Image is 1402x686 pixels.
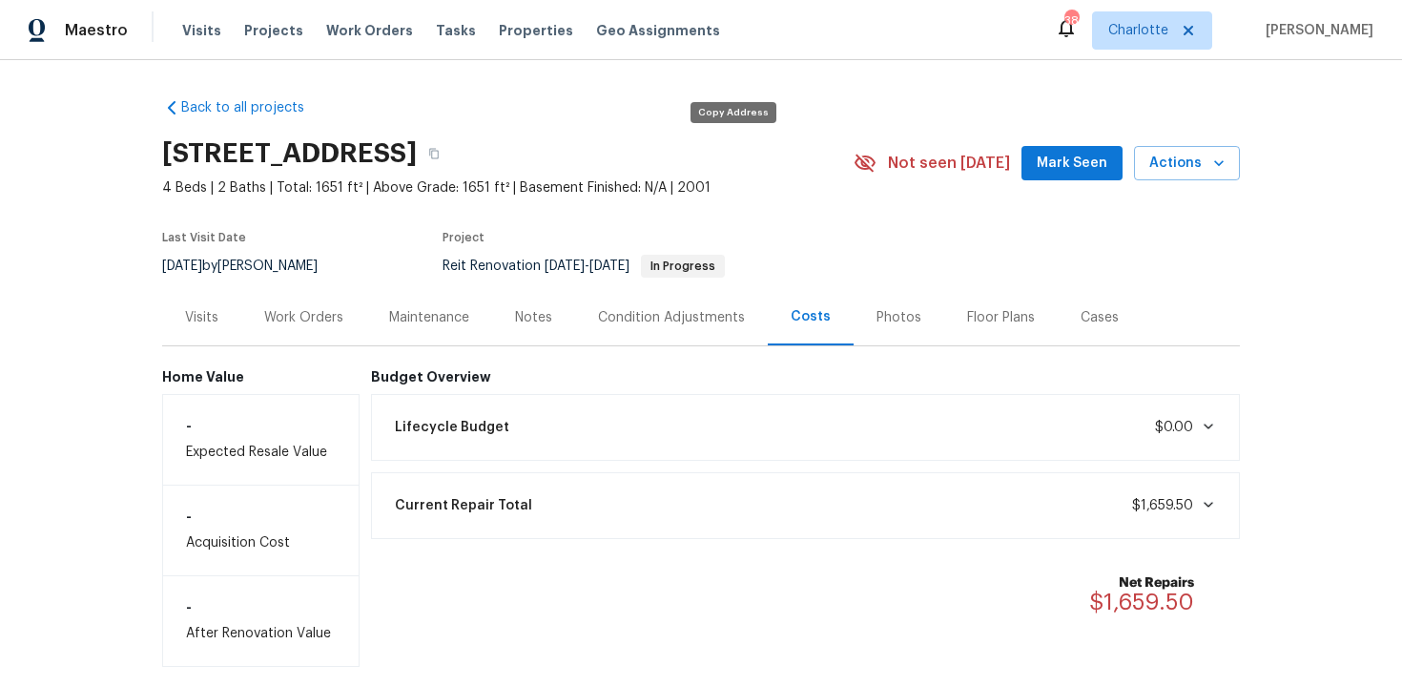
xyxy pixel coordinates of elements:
[162,255,340,278] div: by [PERSON_NAME]
[186,509,336,524] h6: -
[264,308,343,327] div: Work Orders
[443,232,485,243] span: Project
[244,21,303,40] span: Projects
[545,260,629,273] span: -
[598,308,745,327] div: Condition Adjustments
[162,394,360,486] div: Expected Resale Value
[1134,146,1240,181] button: Actions
[389,308,469,327] div: Maintenance
[162,232,246,243] span: Last Visit Date
[443,260,725,273] span: Reit Renovation
[162,178,854,197] span: 4 Beds | 2 Baths | Total: 1651 ft² | Above Grade: 1651 ft² | Basement Finished: N/A | 2001
[186,418,336,433] h6: -
[643,260,723,272] span: In Progress
[1021,146,1123,181] button: Mark Seen
[162,369,360,385] h6: Home Value
[1149,152,1225,176] span: Actions
[326,21,413,40] span: Work Orders
[876,308,921,327] div: Photos
[1037,152,1107,176] span: Mark Seen
[1155,421,1193,434] span: $0.00
[967,308,1035,327] div: Floor Plans
[1064,11,1078,31] div: 38
[162,144,417,163] h2: [STREET_ADDRESS]
[1132,499,1193,512] span: $1,659.50
[371,369,1241,385] h6: Budget Overview
[65,21,128,40] span: Maestro
[888,154,1010,173] span: Not seen [DATE]
[162,260,202,273] span: [DATE]
[436,24,476,37] span: Tasks
[1108,21,1168,40] span: Charlotte
[162,575,360,667] div: After Renovation Value
[1089,573,1194,592] b: Net Repairs
[1258,21,1373,40] span: [PERSON_NAME]
[395,496,532,515] span: Current Repair Total
[545,260,585,273] span: [DATE]
[395,418,509,437] span: Lifecycle Budget
[186,599,336,614] h6: -
[1089,591,1194,613] span: $1,659.50
[791,307,831,326] div: Costs
[499,21,573,40] span: Properties
[185,308,218,327] div: Visits
[182,21,221,40] span: Visits
[162,486,360,575] div: Acquisition Cost
[515,308,552,327] div: Notes
[1081,308,1119,327] div: Cases
[162,98,345,117] a: Back to all projects
[596,21,720,40] span: Geo Assignments
[589,260,629,273] span: [DATE]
